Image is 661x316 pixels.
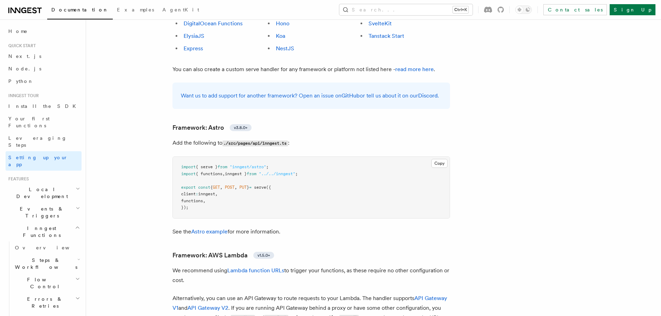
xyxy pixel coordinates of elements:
[196,171,222,176] span: { functions
[368,20,392,27] a: SvelteKit
[254,185,266,190] span: serve
[6,225,75,239] span: Inngest Functions
[247,171,256,176] span: from
[8,53,41,59] span: Next.js
[15,245,86,250] span: Overview
[266,185,271,190] span: ({
[12,296,75,309] span: Errors & Retries
[6,100,82,112] a: Install the SDK
[6,132,82,151] a: Leveraging Steps
[12,293,82,312] button: Errors & Retries
[6,25,82,37] a: Home
[203,198,205,203] span: ,
[341,92,360,99] a: GitHub
[47,2,113,19] a: Documentation
[249,185,252,190] span: =
[191,228,228,235] a: Astro example
[610,4,655,15] a: Sign Up
[8,155,68,167] span: Setting up your app
[12,254,82,273] button: Steps & Workflows
[172,227,450,237] p: See the for more information.
[6,43,36,49] span: Quick start
[225,171,247,176] span: inngest }
[187,305,228,311] a: API Gateway V2
[230,164,266,169] span: "inngest/astro"
[239,185,247,190] span: PUT
[6,93,39,99] span: Inngest tour
[339,4,473,15] button: Search...Ctrl+K
[8,103,80,109] span: Install the SDK
[172,65,450,74] p: You can also create a custom serve handler for any framework or platform not listed here - .
[218,164,227,169] span: from
[113,2,158,19] a: Examples
[259,171,295,176] span: "../../inngest"
[247,185,249,190] span: }
[453,6,468,13] kbd: Ctrl+K
[181,91,442,101] p: Want us to add support for another framework? Open an issue on or tell us about it on our .
[172,250,274,260] a: Framework: AWS Lambdav1.5.0+
[222,140,288,146] code: ./src/pages/api/inngest.ts
[418,92,438,99] a: Discord
[215,191,218,196] span: ,
[184,20,243,27] a: DigitalOcean Functions
[227,267,284,274] a: Lambda function URLs
[6,176,29,182] span: Features
[257,253,270,258] span: v1.5.0+
[220,185,222,190] span: ,
[6,203,82,222] button: Events & Triggers
[181,191,196,196] span: client
[8,135,67,148] span: Leveraging Steps
[6,75,82,87] a: Python
[6,183,82,203] button: Local Development
[222,171,225,176] span: ,
[395,66,434,72] a: read more here
[181,164,196,169] span: import
[172,295,447,311] a: API Gateway V1
[6,112,82,132] a: Your first Functions
[12,257,77,271] span: Steps & Workflows
[431,159,448,168] button: Copy
[196,191,198,196] span: :
[117,7,154,12] span: Examples
[276,20,289,27] a: Hono
[196,164,218,169] span: { serve }
[198,191,215,196] span: inngest
[162,7,199,12] span: AgentKit
[12,273,82,293] button: Flow Control
[8,116,50,128] span: Your first Functions
[6,186,76,200] span: Local Development
[172,266,450,285] p: We recommend using to trigger your functions, as these require no other configuration or cost.
[158,2,203,19] a: AgentKit
[6,62,82,75] a: Node.js
[276,45,294,52] a: NestJS
[12,241,82,254] a: Overview
[6,222,82,241] button: Inngest Functions
[368,33,404,39] a: Tanstack Start
[266,164,269,169] span: ;
[181,171,196,176] span: import
[543,4,607,15] a: Contact sales
[181,198,203,203] span: functions
[172,138,450,148] p: Add the following to :
[51,7,109,12] span: Documentation
[6,151,82,171] a: Setting up your app
[172,123,252,133] a: Framework: Astrov3.8.0+
[184,33,204,39] a: ElysiaJS
[8,66,41,71] span: Node.js
[225,185,235,190] span: POST
[210,185,213,190] span: {
[6,50,82,62] a: Next.js
[276,33,285,39] a: Koa
[8,78,34,84] span: Python
[8,28,28,35] span: Home
[213,185,220,190] span: GET
[235,185,237,190] span: ,
[234,125,247,130] span: v3.8.0+
[12,276,75,290] span: Flow Control
[6,205,76,219] span: Events & Triggers
[184,45,203,52] a: Express
[181,185,196,190] span: export
[295,171,298,176] span: ;
[181,205,188,210] span: });
[198,185,210,190] span: const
